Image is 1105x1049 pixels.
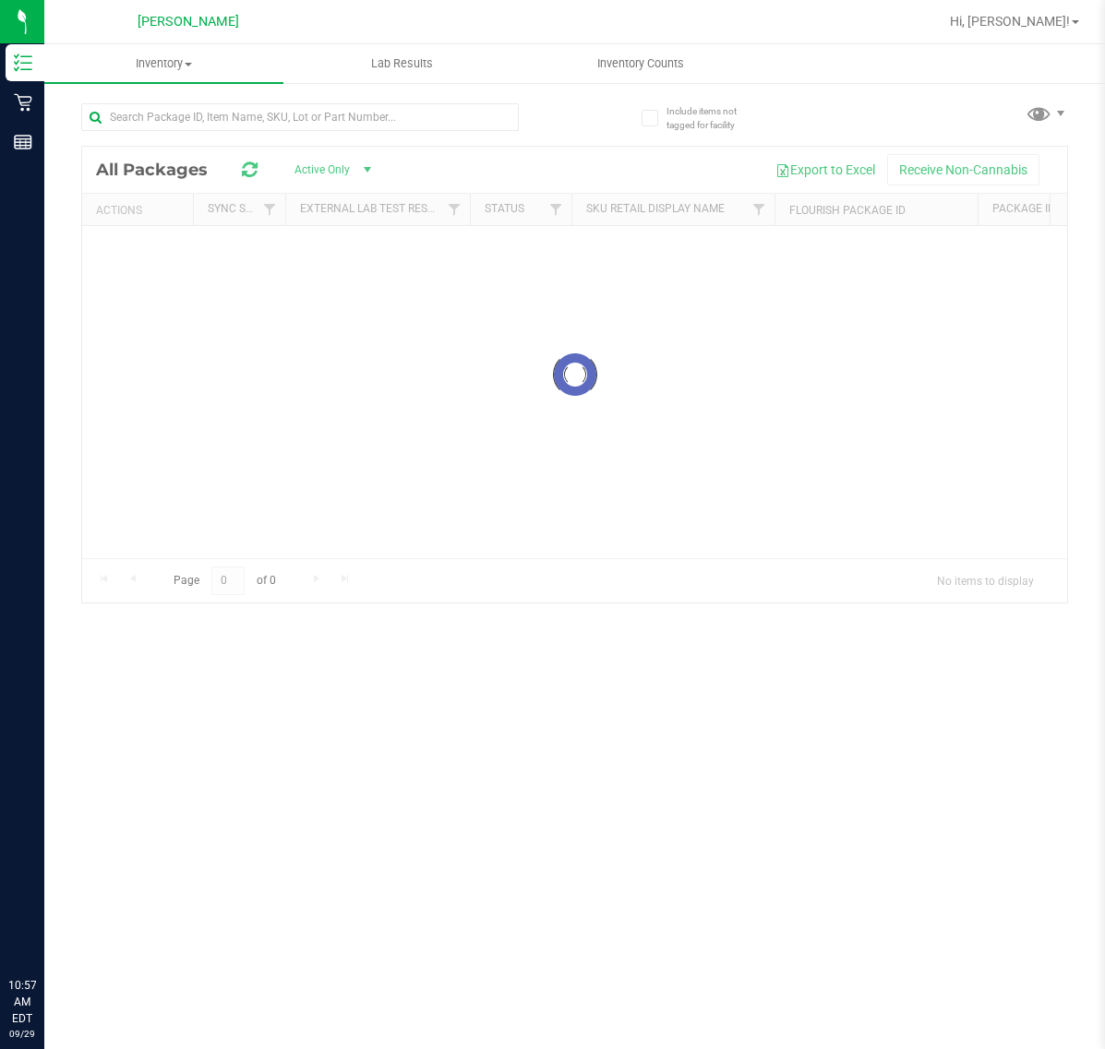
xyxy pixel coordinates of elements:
span: [PERSON_NAME] [138,14,239,30]
span: Lab Results [346,55,458,72]
span: Inventory [44,55,283,72]
inline-svg: Reports [14,133,32,151]
inline-svg: Retail [14,93,32,112]
a: Lab Results [283,44,522,83]
inline-svg: Inventory [14,54,32,72]
a: Inventory Counts [522,44,761,83]
p: 09/29 [8,1027,36,1041]
input: Search Package ID, Item Name, SKU, Lot or Part Number... [81,103,519,131]
span: Inventory Counts [572,55,709,72]
p: 10:57 AM EDT [8,977,36,1027]
a: Inventory [44,44,283,83]
span: Hi, [PERSON_NAME]! [950,14,1070,29]
span: Include items not tagged for facility [667,104,759,132]
iframe: Resource center [18,901,74,957]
